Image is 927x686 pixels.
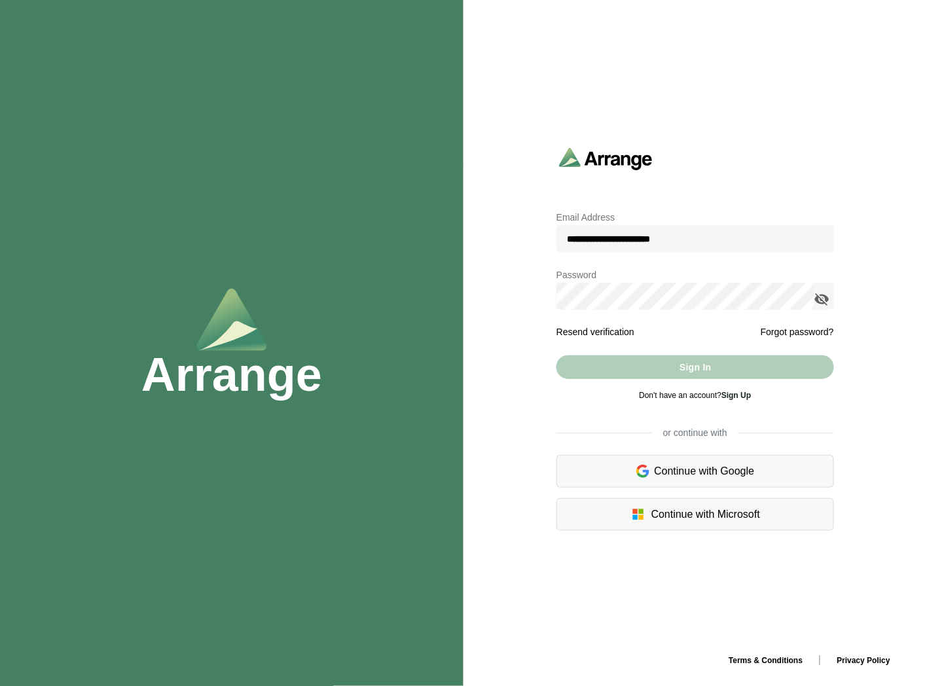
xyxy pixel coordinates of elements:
[827,656,901,665] a: Privacy Policy
[818,654,821,665] span: |
[556,209,834,225] p: Email Address
[721,391,751,400] a: Sign Up
[556,327,634,337] a: Resend verification
[141,351,322,398] h1: Arrange
[556,455,834,488] div: Continue with Google
[559,147,653,170] img: arrangeai-name-small-logo.4d2b8aee.svg
[718,656,813,665] a: Terms & Conditions
[556,267,834,283] p: Password
[653,426,738,439] span: or continue with
[639,391,751,400] span: Don't have an account?
[556,498,834,531] div: Continue with Microsoft
[814,291,830,307] i: appended action
[761,324,834,340] a: Forgot password?
[630,507,646,522] img: microsoft-logo.7cf64d5f.svg
[636,463,649,479] img: google-logo.6d399ca0.svg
